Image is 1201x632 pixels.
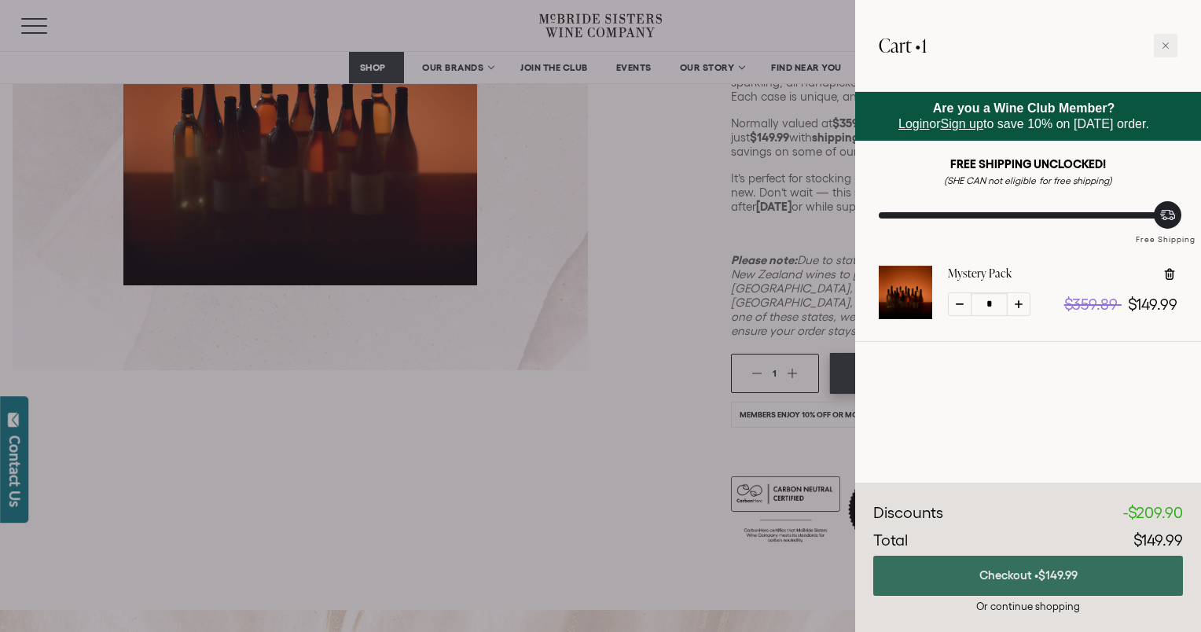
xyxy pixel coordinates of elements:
[944,175,1112,186] em: (SHE CAN not eligible for free shipping)
[1038,568,1078,582] span: $149.99
[873,529,908,553] div: Total
[873,556,1183,596] button: Checkout •$149.99
[1128,296,1177,313] span: $149.99
[898,101,1149,130] span: or to save 10% on [DATE] order.
[873,502,943,525] div: Discounts
[879,24,927,68] h2: Cart •
[1064,296,1118,313] span: $359.89
[941,117,983,130] a: Sign up
[1123,502,1183,525] div: -
[879,305,932,322] a: Mystery Pack
[933,101,1115,115] strong: Are you a Wine Club Member?
[921,32,927,58] span: 1
[898,117,929,130] a: Login
[873,599,1183,614] div: Or continue shopping
[950,157,1106,171] strong: FREE SHIPPING UNCLOCKED!
[1128,504,1183,521] span: $209.90
[948,266,1012,281] a: Mystery Pack
[1133,531,1183,549] span: $149.99
[1130,219,1201,246] div: Free Shipping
